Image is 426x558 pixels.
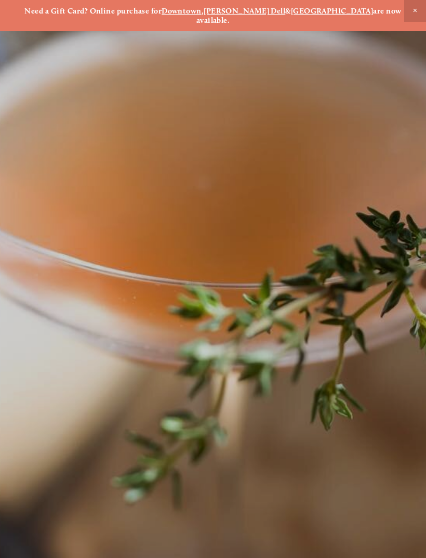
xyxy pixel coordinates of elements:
[202,6,204,16] strong: ,
[162,6,202,16] a: Downtown
[196,6,403,25] strong: are now available.
[291,6,374,16] a: [GEOGRAPHIC_DATA]
[204,6,285,16] a: [PERSON_NAME] Dell
[285,6,290,16] strong: &
[24,6,162,16] strong: Need a Gift Card? Online purchase for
